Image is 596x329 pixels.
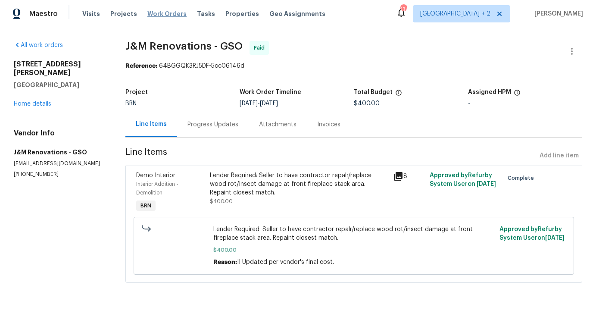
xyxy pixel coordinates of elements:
[125,62,582,70] div: 64BGGQK3RJ5DF-5cc06146d
[125,100,137,107] span: BRN
[259,120,296,129] div: Attachments
[354,100,380,107] span: $400.00
[197,11,215,17] span: Tasks
[14,160,105,167] p: [EMAIL_ADDRESS][DOMAIN_NAME]
[240,100,278,107] span: -
[477,181,496,187] span: [DATE]
[136,120,167,128] div: Line Items
[508,174,537,182] span: Complete
[14,101,51,107] a: Home details
[125,89,148,95] h5: Project
[29,9,58,18] span: Maestro
[14,60,105,77] h2: [STREET_ADDRESS][PERSON_NAME]
[213,259,237,265] span: Reason:
[82,9,100,18] span: Visits
[269,9,325,18] span: Geo Assignments
[225,9,259,18] span: Properties
[240,89,301,95] h5: Work Order Timeline
[317,120,340,129] div: Invoices
[400,5,406,14] div: 134
[514,89,521,100] span: The hpm assigned to this work order.
[14,171,105,178] p: [PHONE_NUMBER]
[14,129,105,138] h4: Vendor Info
[110,9,137,18] span: Projects
[354,89,393,95] h5: Total Budget
[210,171,388,197] div: Lender Required: Seller to have contractor repalr/replace wood rot/insect damage at front firepla...
[125,41,243,51] span: J&M Renovations - GSO
[14,148,105,157] h5: J&M Renovations - GSO
[260,100,278,107] span: [DATE]
[147,9,187,18] span: Work Orders
[14,81,105,89] h5: [GEOGRAPHIC_DATA]
[136,182,178,195] span: Interior Addition - Demolition
[395,89,402,100] span: The total cost of line items that have been proposed by Opendoor. This sum includes line items th...
[137,201,155,210] span: BRN
[468,89,511,95] h5: Assigned HPM
[136,172,175,179] span: Demo Interior
[468,100,582,107] div: -
[187,120,238,129] div: Progress Updates
[499,226,565,241] span: Approved by Refurby System User on
[237,259,334,265] span: II Updated per vendor's final cost.
[545,235,565,241] span: [DATE]
[393,171,424,182] div: 8
[430,172,496,187] span: Approved by Refurby System User on
[210,199,233,204] span: $400.00
[420,9,490,18] span: [GEOGRAPHIC_DATA] + 2
[125,63,157,69] b: Reference:
[213,246,494,254] span: $400.00
[240,100,258,107] span: [DATE]
[14,42,63,48] a: All work orders
[254,44,268,52] span: Paid
[213,225,494,242] span: Lender Required: Seller to have contractor repalr/replace wood rot/insect damage at front firepla...
[531,9,583,18] span: [PERSON_NAME]
[125,148,536,164] span: Line Items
